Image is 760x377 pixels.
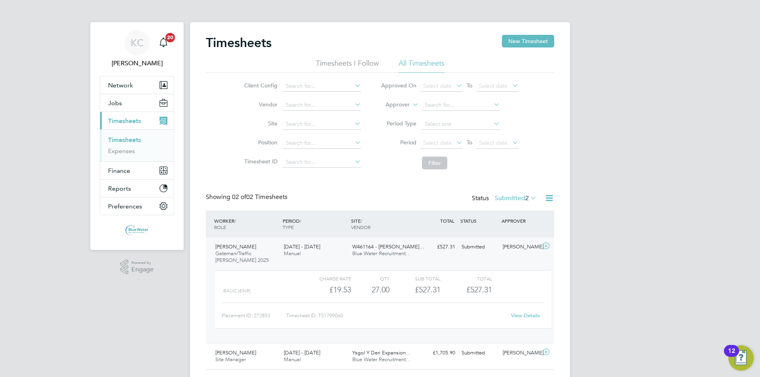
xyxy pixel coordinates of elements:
[300,283,351,296] div: £19.53
[479,82,507,89] span: Select date
[206,35,272,51] h2: Timesheets
[422,100,500,111] input: Search for...
[351,283,389,296] div: 27.00
[284,250,301,257] span: Manual
[300,274,351,283] div: Charge rate
[458,347,500,360] div: Submitted
[399,59,445,73] li: All Timesheets
[381,120,416,127] label: Period Type
[100,112,174,129] button: Timesheets
[284,243,320,250] span: [DATE] - [DATE]
[283,100,361,111] input: Search for...
[100,30,174,68] a: KC[PERSON_NAME]
[100,162,174,179] button: Finance
[464,137,475,148] span: To
[500,241,541,254] div: [PERSON_NAME]
[374,101,410,109] label: Approver
[458,214,500,228] div: STATUS
[281,214,349,234] div: PERIOD
[351,224,370,230] span: VENDOR
[242,158,277,165] label: Timesheet ID
[108,136,141,144] a: Timesheets
[165,33,175,42] span: 20
[125,223,149,236] img: bluewaterwales-logo-retina.png
[283,119,361,130] input: Search for...
[423,82,452,89] span: Select date
[215,250,269,263] span: Gateman/Traffic [PERSON_NAME] 2025
[131,38,144,48] span: KC
[417,347,458,360] div: £1,705.90
[417,241,458,254] div: £527.31
[131,266,154,273] span: Engage
[286,309,506,322] div: Timesheet ID: TS1799060
[352,243,424,250] span: W461164 - [PERSON_NAME]…
[284,349,320,356] span: [DATE] - [DATE]
[423,139,452,146] span: Select date
[511,312,540,319] a: View Details
[108,185,131,192] span: Reports
[300,218,301,224] span: /
[222,309,286,322] div: Placement ID: 272853
[232,193,287,201] span: 02 Timesheets
[728,351,735,361] div: 12
[232,193,246,201] span: 02 of
[464,80,475,91] span: To
[206,193,289,201] div: Showing
[466,285,492,294] span: £527.31
[389,283,441,296] div: £527.31
[242,139,277,146] label: Position
[283,138,361,149] input: Search for...
[100,197,174,215] button: Preferences
[283,81,361,92] input: Search for...
[108,203,142,210] span: Preferences
[349,214,418,234] div: SITE
[389,274,441,283] div: Sub Total
[500,214,541,228] div: APPROVER
[242,120,277,127] label: Site
[351,274,389,283] div: QTY
[90,22,184,250] nav: Main navigation
[495,194,537,202] label: Submitted
[479,139,507,146] span: Select date
[284,356,301,363] span: Manual
[100,223,174,236] a: Go to home page
[214,224,226,230] span: ROLE
[215,243,256,250] span: [PERSON_NAME]
[100,59,174,68] span: Kris Cullen
[131,260,154,266] span: Powered by
[316,59,379,73] li: Timesheets I Follow
[108,167,130,174] span: Finance
[242,82,277,89] label: Client Config
[223,288,251,294] span: Basic (£/HR)
[458,241,500,254] div: Submitted
[502,35,554,47] button: New Timesheet
[215,349,256,356] span: [PERSON_NAME]
[472,193,538,204] div: Status
[156,30,171,55] a: 20
[242,101,277,108] label: Vendor
[215,356,246,363] span: Site Manager
[100,180,174,197] button: Reports
[283,224,294,230] span: TYPE
[234,218,236,224] span: /
[352,250,411,257] span: Blue Water Recruitment…
[108,117,141,125] span: Timesheets
[728,345,754,371] button: Open Resource Center, 12 new notifications
[361,218,362,224] span: /
[108,81,133,89] span: Network
[422,119,500,130] input: Select one
[500,347,541,360] div: [PERSON_NAME]
[381,82,416,89] label: Approved On
[422,157,447,169] button: Filter
[283,157,361,168] input: Search for...
[440,218,454,224] span: TOTAL
[100,94,174,112] button: Jobs
[352,349,411,356] span: Ysgol Y Deri Expansion…
[525,194,529,202] span: 2
[100,76,174,94] button: Network
[352,356,411,363] span: Blue Water Recruitment…
[212,214,281,234] div: WORKER
[120,260,154,275] a: Powered byEngage
[100,129,174,161] div: Timesheets
[441,274,492,283] div: Total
